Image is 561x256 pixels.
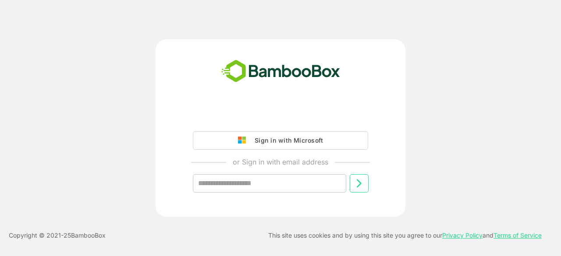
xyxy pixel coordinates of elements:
div: Sign in with Microsoft [250,135,323,146]
img: bamboobox [217,57,345,86]
a: Terms of Service [494,231,542,239]
p: This site uses cookies and by using this site you agree to our and [268,230,542,241]
p: Copyright © 2021- 25 BambooBox [9,230,106,241]
p: or Sign in with email address [233,157,328,167]
img: google [238,137,250,144]
button: Sign in with Microsoft [193,131,368,150]
a: Privacy Policy [442,231,483,239]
